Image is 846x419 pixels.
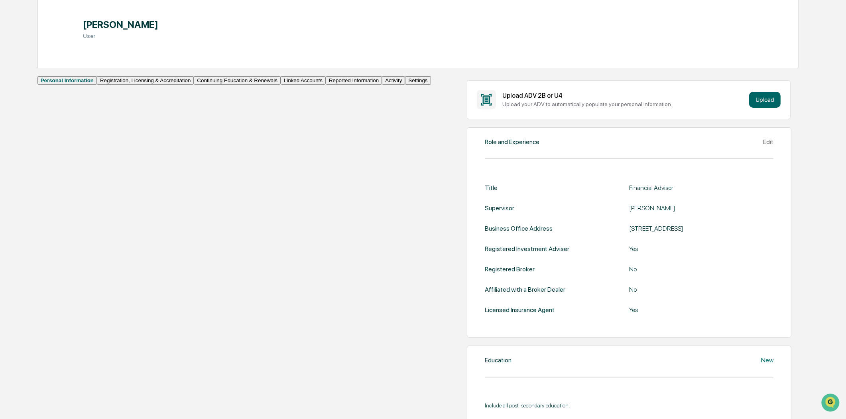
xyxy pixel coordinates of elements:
button: Continuing Education & Renewals [194,76,281,85]
div: We're available if you need us! [27,69,101,75]
div: [STREET_ADDRESS] [629,225,773,232]
button: Upload [749,92,781,108]
div: Upload your ADV to automatically populate your personal information. [502,101,746,107]
div: [PERSON_NAME] [629,204,773,212]
div: Supervisor [485,204,514,212]
span: Data Lookup [16,116,50,124]
button: Reported Information [326,76,382,85]
span: Preclearance [16,101,51,109]
img: 1746055101610-c473b297-6a78-478c-a979-82029cc54cd1 [8,61,22,75]
span: Attestations [66,101,99,109]
div: Yes [629,245,773,253]
button: Start new chat [136,63,145,73]
div: Registered Broker [485,265,535,273]
iframe: Open customer support [820,393,842,414]
button: Registration, Licensing & Accreditation [97,76,194,85]
button: Personal Information [37,76,97,85]
button: Settings [405,76,431,85]
a: 🗄️Attestations [55,97,102,112]
button: Activity [382,76,405,85]
div: Edit [763,138,773,146]
h1: [PERSON_NAME] [83,19,158,30]
a: Powered byPylon [56,135,96,141]
div: Upload ADV 2B or U4 [502,92,746,99]
h3: User [83,33,158,39]
p: How can we help? [8,17,145,30]
div: No [629,265,773,273]
div: Start new chat [27,61,131,69]
div: Business Office Address [485,225,553,232]
div: Education [485,356,512,364]
div: Affiliated with a Broker Dealer [485,286,565,293]
div: Yes [629,306,773,314]
div: 🔎 [8,117,14,123]
span: Pylon [79,135,96,141]
button: Linked Accounts [281,76,326,85]
div: Financial Advisor [629,184,773,192]
div: Include all post-secondary education. [485,402,773,409]
a: 🔎Data Lookup [5,113,53,127]
div: Title [485,184,498,192]
a: 🖐️Preclearance [5,97,55,112]
div: secondary tabs example [37,76,431,85]
div: 🗄️ [58,101,64,108]
div: Registered Investment Adviser [485,245,569,253]
div: Role and Experience [485,138,539,146]
div: No [629,286,773,293]
div: New [761,356,773,364]
div: Licensed Insurance Agent [485,306,555,314]
div: 🖐️ [8,101,14,108]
